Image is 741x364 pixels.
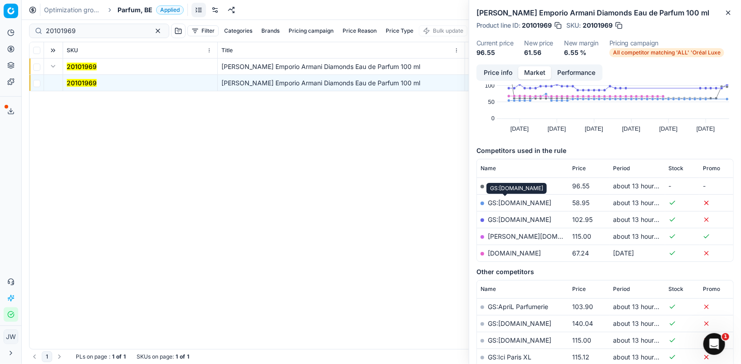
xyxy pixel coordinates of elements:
mark: 20101969 [67,79,97,87]
button: Go to next page [54,351,65,362]
strong: 1 [176,353,178,360]
a: GS:[DOMAIN_NAME] [488,320,551,327]
button: Price Type [382,25,417,36]
span: Title [221,47,233,54]
text: 100 [485,82,495,89]
text: [DATE] [697,125,715,132]
button: Market [518,66,551,79]
span: [PERSON_NAME] Emporio Armani Diamonds Eau de Parfum 100 ml [221,63,420,70]
a: [DOMAIN_NAME] [488,249,541,257]
span: 140.04 [572,320,593,327]
text: 50 [488,98,495,105]
dd: 61.56 [524,48,553,57]
span: about 13 hours ago [613,336,670,344]
span: 20101969 [522,21,552,30]
span: All competitor matching 'ALL' 'Oréal Luxe [609,48,724,57]
span: SKU : [566,22,581,29]
button: 20101969 [67,79,97,88]
span: 58.95 [572,199,589,207]
td: - [699,177,733,194]
input: Search by SKU or title [46,26,145,35]
div: : [76,353,126,360]
button: Filter [187,25,219,36]
span: Applied [156,5,184,15]
span: about 13 hours ago [613,199,670,207]
strong: 1 [187,353,189,360]
strong: 1 [123,353,126,360]
button: 20101969 [67,62,97,71]
button: Expand [48,61,59,72]
span: about 13 hours ago [613,353,670,361]
mark: 20101969 [67,63,97,70]
span: Name [481,285,496,293]
h5: Other competitors [476,267,734,276]
span: Price [572,165,586,172]
strong: 1 [112,353,114,360]
span: 115.12 [572,353,589,361]
span: SKU [67,47,78,54]
span: PLs on page [76,353,107,360]
span: Period [613,285,630,293]
button: Go to previous page [29,351,40,362]
span: Stock [669,165,684,172]
text: [DATE] [659,125,677,132]
span: about 13 hours ago [613,182,670,190]
dd: 96.55 [476,48,513,57]
text: [DATE] [548,125,566,132]
a: GS:ApriL Parfumerie [488,303,548,310]
span: [PERSON_NAME] Emporio Armani Diamonds Eau de Parfum 100 ml [221,79,420,87]
span: 103.90 [572,303,593,310]
a: [PERSON_NAME][DOMAIN_NAME] [488,232,593,240]
button: Performance [551,66,601,79]
span: about 13 hours ago [613,216,670,223]
span: 20101969 [583,21,613,30]
dt: Current price [476,40,513,46]
span: [DATE] [613,249,634,257]
span: Stock [669,285,684,293]
span: Promo [703,285,720,293]
button: Expand all [48,45,59,56]
span: 1 [722,333,729,340]
text: [DATE] [585,125,603,132]
span: My price [488,182,514,190]
button: Brands [258,25,283,36]
nav: pagination [29,351,65,362]
a: GS:Ici Paris XL [488,353,531,361]
span: Period [613,165,630,172]
a: GS:[DOMAIN_NAME] [488,336,551,344]
dt: New margin [564,40,599,46]
span: about 13 hours ago [613,232,670,240]
span: Price [572,285,586,293]
button: 1 [42,351,52,362]
nav: breadcrumb [44,5,184,15]
span: 115.00 [572,232,591,240]
span: 102.95 [572,216,593,223]
span: Name [481,165,496,172]
span: 67.24 [572,249,589,257]
div: GS:[DOMAIN_NAME] [486,183,547,194]
button: Pricing campaign [285,25,337,36]
span: 96.55 [572,182,589,190]
text: [DATE] [510,125,529,132]
dt: Pricing campaign [609,40,724,46]
span: Parfum, BE [118,5,152,15]
strong: of [180,353,185,360]
button: Price info [478,66,518,79]
h2: [PERSON_NAME] Emporio Armani Diamonds Eau de Parfum 100 ml [476,7,734,18]
dt: New price [524,40,553,46]
strong: of [116,353,122,360]
span: Promo [703,165,720,172]
button: Bulk update [419,25,467,36]
a: Optimization groups [44,5,102,15]
button: Price Reason [339,25,380,36]
span: about 13 hours ago [613,320,670,327]
button: JW [4,330,18,344]
button: Categories [221,25,256,36]
td: - [665,177,699,194]
span: about 13 hours ago [613,303,670,310]
a: GS:[DOMAIN_NAME] [488,216,551,223]
span: SKUs on page : [137,353,174,360]
span: Parfum, BEApplied [118,5,184,15]
dd: 6.55 % [564,48,599,57]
